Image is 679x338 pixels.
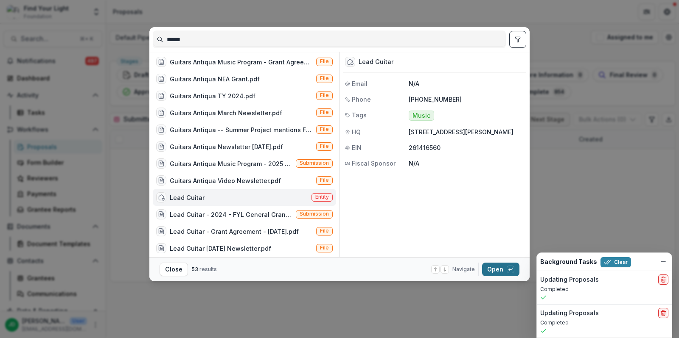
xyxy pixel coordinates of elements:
button: toggle filters [509,31,526,48]
span: File [320,143,329,149]
span: File [320,58,329,64]
span: File [320,109,329,115]
p: N/A [409,79,525,88]
button: delete [658,274,668,285]
div: Guitars Antiqua NEA Grant.pdf [170,75,260,83]
span: File [320,75,329,81]
span: Email [352,79,368,88]
div: Guitars Antiqua Music Program - Grant Agreement - [DATE].pdf [170,58,313,66]
button: Clear [600,257,631,267]
span: Submission [300,211,329,217]
p: 261416560 [409,143,525,152]
span: Music [412,112,430,119]
span: File [320,228,329,234]
span: Tags [352,111,367,119]
div: Lead Guitar - Grant Agreement - [DATE].pdf [170,227,299,236]
button: Dismiss [658,257,668,267]
button: Open [482,263,519,276]
div: Guitars Antiqua March Newsletter.pdf [170,108,282,117]
span: 53 [191,266,198,272]
button: delete [658,308,668,318]
div: Guitars Antiqua Video Newsletter.pdf [170,176,281,185]
span: File [320,177,329,183]
div: Guitars Antiqua TY 2024.pdf [170,91,255,100]
p: [STREET_ADDRESS][PERSON_NAME] [409,127,525,136]
div: Guitars Antiqua Newsletter [DATE].pdf [170,142,283,151]
p: Completed [540,285,668,293]
div: Guitars Antiqua -- Summer Project mentions FYLF.pdf [170,125,313,134]
span: File [320,92,329,98]
span: Navigate [452,266,475,273]
p: Completed [540,319,668,327]
p: N/A [409,159,525,168]
div: Lead Guitar [170,193,205,202]
span: Entity [315,194,329,200]
span: EIN [352,143,362,152]
h2: Background Tasks [540,258,597,266]
div: Lead Guitar [359,58,393,66]
span: File [320,126,329,132]
h2: Updating Proposals [540,310,599,317]
span: Submission [300,160,329,166]
div: Lead Guitar [DATE] Newsletter.pdf [170,244,271,253]
span: Phone [352,95,371,104]
span: Fiscal Sponsor [352,159,396,168]
h2: Updating Proposals [540,276,599,283]
div: Lead Guitar - 2024 - FYL General Grant Application [170,210,292,219]
p: [PHONE_NUMBER] [409,95,525,104]
span: results [199,266,217,272]
div: Guitars Antiqua Music Program - 2025 - Find Your Light Foundation 25/26 RFP Grant Application [170,159,292,168]
span: HQ [352,127,361,136]
span: File [320,245,329,251]
button: Close [160,263,188,276]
